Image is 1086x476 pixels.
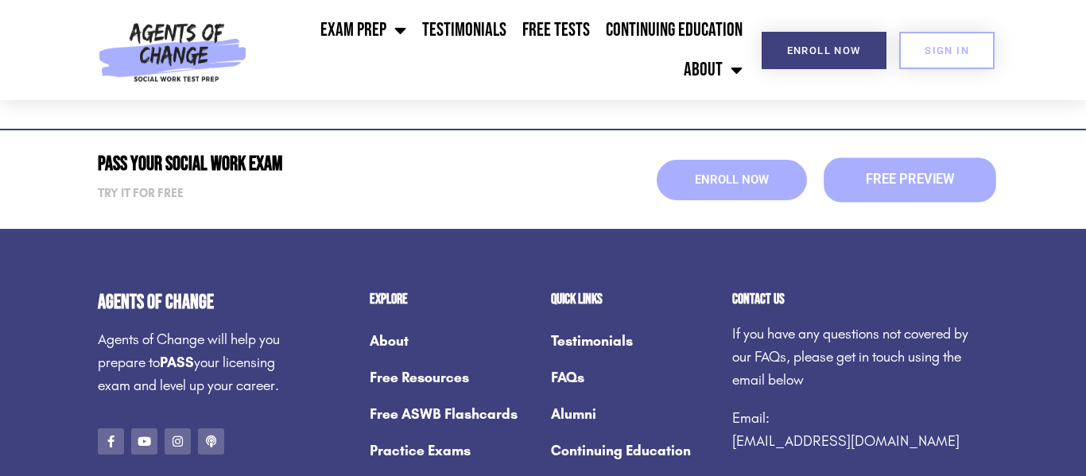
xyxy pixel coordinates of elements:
[98,154,535,174] h2: Pass Your Social Work Exam
[899,32,995,69] a: SIGN IN
[551,359,716,396] a: FAQs
[657,160,807,200] a: Enroll Now
[370,323,535,359] a: About
[732,292,988,307] h2: Contact us
[370,292,535,307] h2: Explore
[254,10,751,90] nav: Menu
[370,432,535,469] a: Practice Exams
[866,173,954,187] span: Free Preview
[98,186,184,200] strong: Try it for free
[414,10,514,50] a: Testimonials
[514,10,598,50] a: Free Tests
[598,10,751,50] a: Continuing Education
[762,32,886,69] a: Enroll Now
[732,432,960,450] a: [EMAIL_ADDRESS][DOMAIN_NAME]
[98,292,290,312] h4: Agents of Change
[695,174,769,186] span: Enroll Now
[925,45,969,56] span: SIGN IN
[312,10,414,50] a: Exam Prep
[370,396,535,432] a: Free ASWB Flashcards
[551,323,716,359] a: Testimonials
[98,328,290,397] p: Agents of Change will help you prepare to your licensing exam and level up your career.
[787,45,861,56] span: Enroll Now
[160,354,194,371] strong: PASS
[676,50,751,90] a: About
[551,292,716,307] h2: Quick Links
[551,432,716,469] a: Continuing Education
[551,396,716,432] a: Alumni
[732,325,968,389] span: If you have any questions not covered by our FAQs, please get in touch using the email below
[732,407,988,453] p: Email:
[824,157,996,202] a: Free Preview
[370,359,535,396] a: Free Resources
